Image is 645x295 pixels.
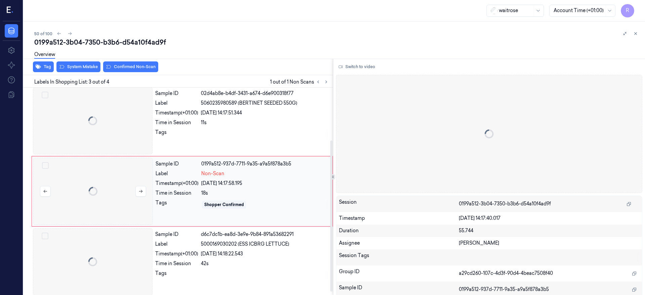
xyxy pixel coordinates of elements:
[155,231,198,238] div: Sample ID
[156,190,199,197] div: Time in Session
[201,109,329,116] div: [DATE] 14:17:51.344
[339,227,459,234] div: Duration
[34,79,109,86] span: Labels In Shopping List: 3 out of 4
[42,92,48,98] button: Select row
[339,268,459,279] div: Group ID
[201,260,329,267] div: 42s
[155,250,198,257] div: Timestamp (+01:00)
[459,227,639,234] div: 55.744
[339,215,459,222] div: Timestamp
[339,284,459,295] div: Sample ID
[459,286,549,293] span: 0199a512-937d-7711-9a35-a9a5f878a3b5
[270,78,330,86] span: 1 out of 1 Non Scans
[155,100,198,107] div: Label
[621,4,634,17] button: R
[201,231,329,238] div: d6c7dc1b-ea8d-3e9e-9b84-891a53682291
[156,160,199,167] div: Sample ID
[201,160,329,167] div: 0199a512-937d-7711-9a35-a9a5f878a3b5
[201,180,329,187] div: [DATE] 14:17:58.195
[155,260,198,267] div: Time in Session
[155,241,198,248] div: Label
[34,38,640,47] div: 0199a512-3b04-7350-b3b6-d54a10f4ad9f
[459,240,639,247] div: [PERSON_NAME]
[155,109,198,116] div: Timestamp (+01:00)
[34,31,52,37] span: 50 of 100
[156,170,199,177] div: Label
[201,119,329,126] div: 11s
[201,250,329,257] div: [DATE] 14:18:22.543
[339,252,459,263] div: Session Tags
[56,61,100,72] button: System Mistake
[33,61,54,72] button: Tag
[459,215,639,222] div: [DATE] 14:17:40.017
[156,199,199,210] div: Tags
[339,240,459,247] div: Assignee
[42,162,49,169] button: Select row
[201,190,329,197] div: 18s
[201,90,329,97] div: 02d4ab8e-b4df-3431-a674-d6e900318f77
[339,199,459,209] div: Session
[201,100,297,107] span: 5060235980589 (BERTINET SEEDED 550G)
[34,51,55,59] a: Overview
[204,202,244,208] div: Shopper Confirmed
[156,180,199,187] div: Timestamp (+01:00)
[155,90,198,97] div: Sample ID
[155,129,198,140] div: Tags
[459,200,551,207] span: 0199a512-3b04-7350-b3b6-d54a10f4ad9f
[459,270,553,277] span: a29cd260-107c-4d3f-90d4-4beac7508f40
[155,119,198,126] div: Time in Session
[201,170,224,177] span: Non-Scan
[201,241,289,248] span: 5000169030202 (ESS ICBRG LETTUCE)
[103,61,158,72] button: Confirmed Non-Scan
[336,61,378,72] button: Switch to video
[42,233,48,239] button: Select row
[155,270,198,281] div: Tags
